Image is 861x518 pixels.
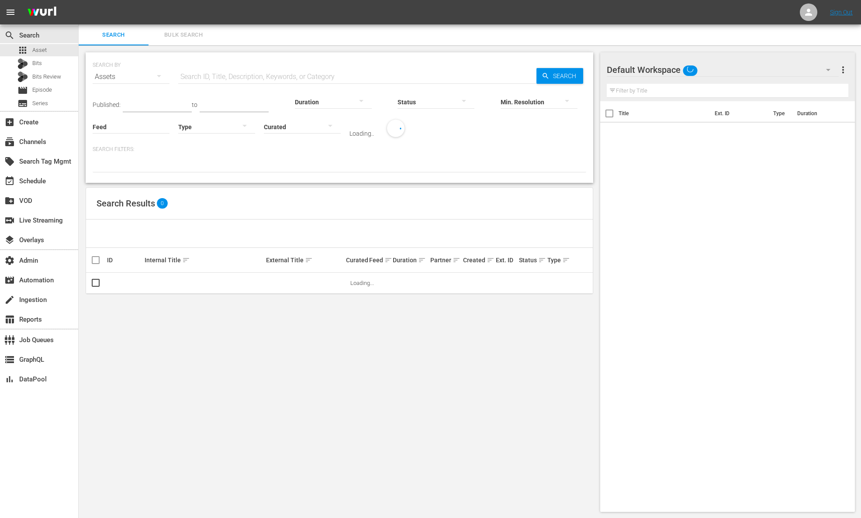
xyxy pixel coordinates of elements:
[4,215,15,226] span: Live Streaming
[4,117,15,127] span: Create
[562,256,570,264] span: sort
[17,58,28,69] div: Bits
[93,146,586,153] p: Search Filters:
[32,59,42,68] span: Bits
[463,255,493,265] div: Created
[487,256,494,264] span: sort
[4,374,15,384] span: DataPool
[369,255,390,265] div: Feed
[538,256,546,264] span: sort
[157,198,168,209] span: 0
[453,256,460,264] span: sort
[17,45,28,55] span: Asset
[93,65,169,89] div: Assets
[4,30,15,41] span: Search
[4,196,15,206] span: VOD
[430,255,460,265] div: Partner
[4,354,15,365] span: GraphQL
[838,65,848,75] span: more_vert
[350,280,374,286] span: Loading...
[21,2,63,23] img: ans4CAIJ8jUAAAAAAAAAAAAAAAAAAAAAAAAgQb4GAAAAAAAAAAAAAAAAAAAAAAAAJMjXAAAAAAAAAAAAAAAAAAAAAAAAgAT5G...
[17,85,28,96] span: Episode
[4,176,15,186] span: Schedule
[182,256,190,264] span: sort
[4,255,15,266] span: Admin
[393,255,428,265] div: Duration
[349,130,374,137] div: Loading..
[830,9,853,16] a: Sign Out
[32,46,47,55] span: Asset
[519,255,544,265] div: Status
[305,256,313,264] span: sort
[418,256,426,264] span: sort
[145,255,264,265] div: Internal Title
[17,72,28,82] div: Bits Review
[792,101,844,126] th: Duration
[32,72,61,81] span: Bits Review
[4,156,15,167] span: Search Tag Mgmt
[5,7,16,17] span: menu
[709,101,768,126] th: Ext. ID
[496,257,517,264] div: Ext. ID
[547,255,564,265] div: Type
[4,295,15,305] span: Ingestion
[266,255,343,265] div: External Title
[32,99,48,108] span: Series
[32,86,52,94] span: Episode
[768,101,792,126] th: Type
[4,335,15,345] span: Job Queues
[154,30,213,40] span: Bulk Search
[93,101,121,108] span: Published:
[4,137,15,147] span: Channels
[17,98,28,109] span: Series
[346,257,367,264] div: Curated
[97,198,155,209] span: Search Results
[619,101,709,126] th: Title
[4,275,15,285] span: Automation
[192,101,197,108] span: to
[107,257,142,264] div: ID
[84,30,143,40] span: Search
[384,256,392,264] span: sort
[838,59,848,80] button: more_vert
[607,58,839,82] div: Default Workspace
[4,235,15,245] span: Overlays
[536,68,583,84] button: Search
[550,68,583,84] span: Search
[4,314,15,325] span: Reports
